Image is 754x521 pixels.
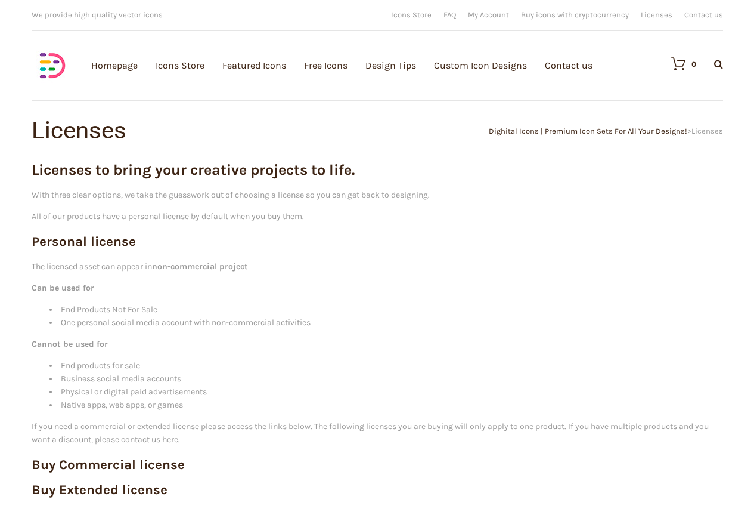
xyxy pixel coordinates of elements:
[152,261,248,272] strong: non-commercial project
[468,11,509,19] a: My Account
[691,127,723,135] span: Licenses
[32,189,723,202] p: With three clear options, we take the guesswork out of choosing a license so you can get back to ...
[521,11,629,19] a: Buy icons with cryptocurrency
[32,457,185,473] a: Buy Commercial license
[32,339,108,349] strong: Cannot be used for
[443,11,456,19] a: FAQ
[61,317,311,328] span: One personal social media account with non-commercial activities
[659,57,696,71] a: 0
[32,119,377,143] h1: Licenses
[32,260,723,273] p: The licensed asset can appear in
[32,283,94,293] strong: Can be used for
[32,359,723,372] li: End products for sale
[32,164,723,177] h1: Licenses to bring your creative projects to life.
[391,11,432,19] a: Icons Store
[641,11,672,19] a: Licenses
[32,420,723,446] p: If you need a commercial or extended license please access the links below. The following license...
[32,235,723,248] h2: Personal license
[61,304,157,315] span: End Products Not For Sale
[32,386,723,399] li: Physical or digital paid advertisements
[691,60,696,68] div: 0
[32,10,163,19] span: We provide high quality vector icons
[32,482,167,498] a: Buy Extended license
[32,210,723,223] p: All of our products have a personal license by default when you buy them.
[684,11,723,19] a: Contact us
[489,127,687,135] a: Dighital Icons | Premium Icon Sets For All Your Designs!
[32,372,723,386] li: Business social media accounts
[32,399,723,412] li: Native apps, web apps, or games
[377,127,723,135] div: >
